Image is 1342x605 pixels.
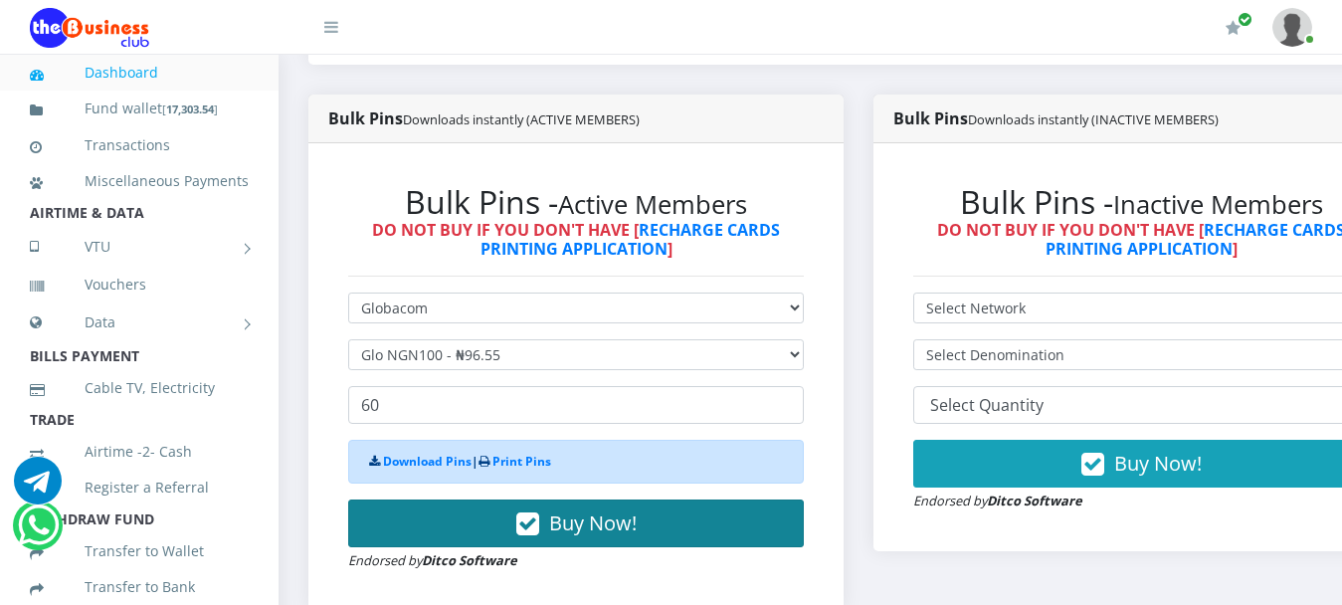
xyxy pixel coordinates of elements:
a: Airtime -2- Cash [30,429,249,475]
a: Register a Referral [30,465,249,510]
a: Chat for support [14,472,62,504]
small: Active Members [558,187,747,222]
a: Cable TV, Electricity [30,365,249,411]
small: Downloads instantly (ACTIVE MEMBERS) [403,110,640,128]
strong: DO NOT BUY IF YOU DON'T HAVE [ ] [372,219,780,260]
b: 17,303.54 [166,101,214,116]
small: Endorsed by [913,492,1082,509]
strong: Ditco Software [422,551,517,569]
a: Vouchers [30,262,249,307]
strong: Ditco Software [987,492,1082,509]
small: Downloads instantly (INACTIVE MEMBERS) [968,110,1219,128]
strong: Bulk Pins [328,107,640,129]
img: Logo [30,8,149,48]
a: Print Pins [492,453,551,470]
a: Fund wallet[17,303.54] [30,86,249,132]
small: Inactive Members [1113,187,1323,222]
a: VTU [30,222,249,272]
h2: Bulk Pins - [348,183,804,221]
small: Endorsed by [348,551,517,569]
span: Buy Now! [549,509,637,536]
a: Chat for support [18,516,59,549]
a: Download Pins [383,453,472,470]
a: Transactions [30,122,249,168]
button: Buy Now! [348,500,804,547]
a: Transfer to Wallet [30,528,249,574]
strong: | [369,453,551,470]
small: [ ] [162,101,218,116]
a: Dashboard [30,50,249,96]
a: Miscellaneous Payments [30,158,249,204]
img: User [1272,8,1312,47]
span: Buy Now! [1114,450,1202,477]
input: Enter Quantity [348,386,804,424]
span: Renew/Upgrade Subscription [1238,12,1252,27]
strong: Bulk Pins [893,107,1219,129]
a: RECHARGE CARDS PRINTING APPLICATION [480,219,781,260]
i: Renew/Upgrade Subscription [1226,20,1241,36]
a: Data [30,298,249,347]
